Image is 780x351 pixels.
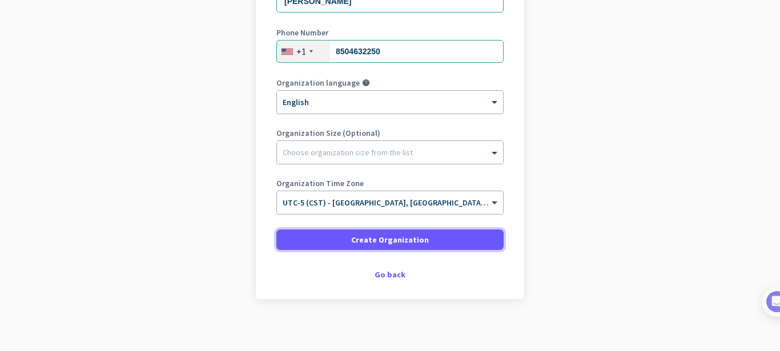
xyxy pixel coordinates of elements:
label: Organization language [276,79,360,87]
div: +1 [296,46,306,57]
i: help [362,79,370,87]
label: Organization Size (Optional) [276,129,504,137]
button: Create Organization [276,229,504,250]
label: Phone Number [276,29,504,37]
span: Create Organization [351,234,429,245]
div: Go back [276,271,504,279]
input: 201-555-0123 [276,40,504,63]
label: Organization Time Zone [276,179,504,187]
